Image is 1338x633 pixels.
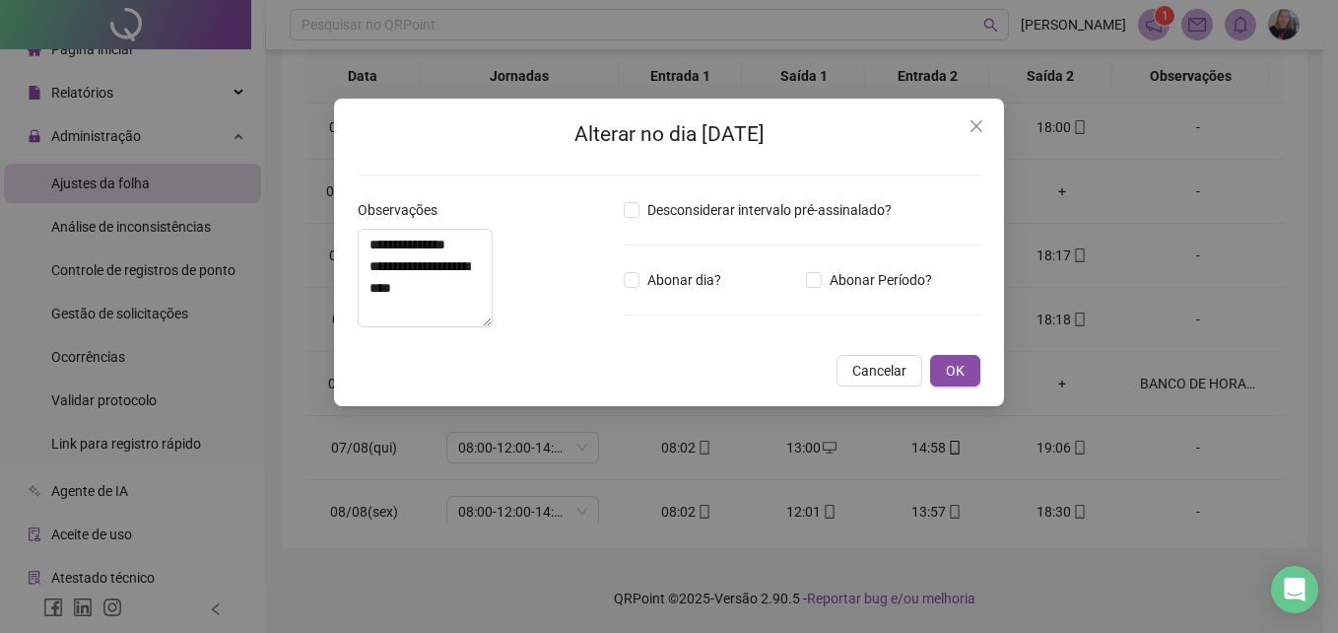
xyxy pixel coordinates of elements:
button: Close [961,110,992,142]
span: Cancelar [852,360,906,382]
h2: Alterar no dia [DATE] [358,118,980,151]
span: close [969,118,984,134]
div: Open Intercom Messenger [1271,566,1318,613]
span: Abonar dia? [639,269,729,291]
label: Observações [358,199,450,221]
span: OK [946,360,965,382]
span: Desconsiderar intervalo pré-assinalado? [639,199,900,221]
button: OK [930,355,980,387]
button: Cancelar [836,355,922,387]
span: Abonar Período? [822,269,940,291]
